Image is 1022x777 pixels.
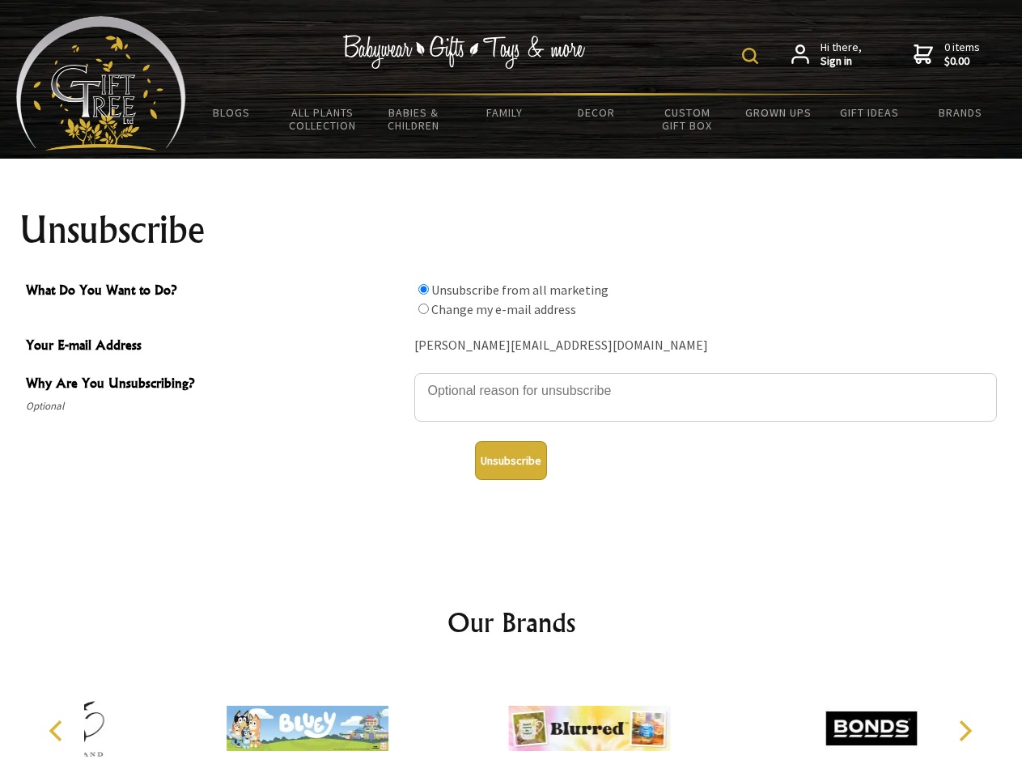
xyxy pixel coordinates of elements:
[16,16,186,151] img: Babyware - Gifts - Toys and more...
[431,301,576,317] label: Change my e-mail address
[821,40,862,69] span: Hi there,
[414,373,997,422] textarea: Why Are You Unsubscribing?
[944,40,980,69] span: 0 items
[418,284,429,295] input: What Do You Want to Do?
[914,40,980,69] a: 0 items$0.00
[40,713,76,749] button: Previous
[431,282,609,298] label: Unsubscribe from all marketing
[418,304,429,314] input: What Do You Want to Do?
[732,96,824,129] a: Grown Ups
[32,603,990,642] h2: Our Brands
[26,397,406,416] span: Optional
[414,333,997,359] div: [PERSON_NAME][EMAIL_ADDRESS][DOMAIN_NAME]
[460,96,551,129] a: Family
[26,335,406,359] span: Your E-mail Address
[642,96,733,142] a: Custom Gift Box
[19,210,1003,249] h1: Unsubscribe
[947,713,982,749] button: Next
[368,96,460,142] a: Babies & Children
[26,280,406,304] span: What Do You Want to Do?
[824,96,915,129] a: Gift Ideas
[742,48,758,64] img: product search
[915,96,1007,129] a: Brands
[26,373,406,397] span: Why Are You Unsubscribing?
[944,54,980,69] strong: $0.00
[550,96,642,129] a: Decor
[821,54,862,69] strong: Sign in
[791,40,862,69] a: Hi there,Sign in
[186,96,278,129] a: BLOGS
[278,96,369,142] a: All Plants Collection
[475,441,547,480] button: Unsubscribe
[343,35,586,69] img: Babywear - Gifts - Toys & more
